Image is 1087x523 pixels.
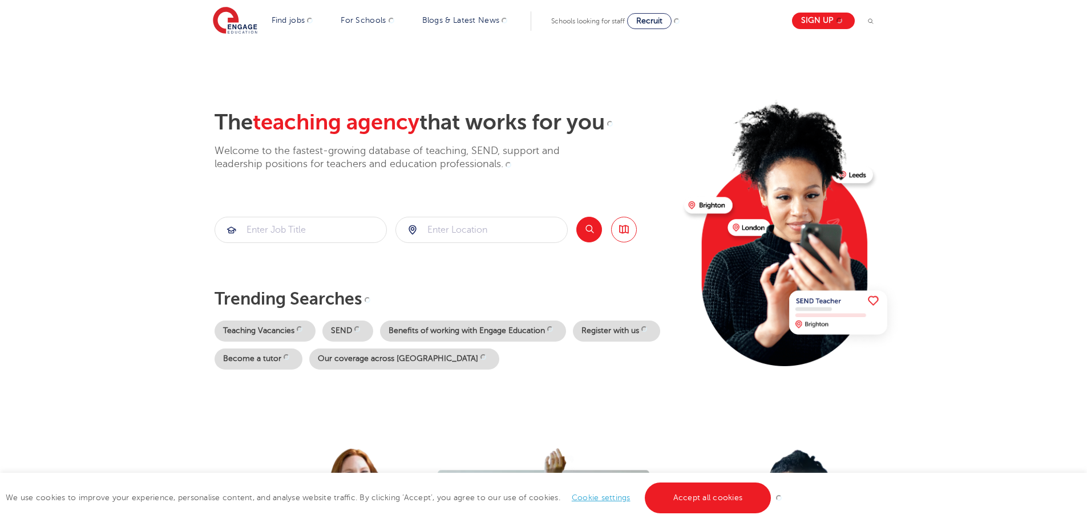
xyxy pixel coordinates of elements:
input: Submit [215,217,386,242]
span: Recruit [636,17,662,25]
a: For Schools [341,16,398,25]
a: Become a tutor [215,348,302,370]
div: Submit [215,217,387,243]
a: Blogs & Latest News [422,16,512,25]
span: We use cookies to improve your experience, personalise content, and analyse website traffic. By c... [6,493,786,502]
a: Benefits of working with Engage Education [380,321,566,342]
input: Submit [396,217,567,242]
a: Recruit [627,13,672,29]
a: Cookie settings [572,493,631,502]
a: Accept all cookies [645,483,771,513]
span: teaching agency [253,110,419,135]
button: Search [576,217,602,242]
a: SEND [322,321,373,342]
a: Teaching Vacancies [215,321,316,342]
a: Sign up [792,13,855,29]
div: Submit [395,217,568,243]
a: Find jobs [272,16,318,25]
p: Trending searches [215,289,675,309]
a: Our coverage across [GEOGRAPHIC_DATA] [309,348,499,370]
img: Engage Education [213,7,257,35]
a: Register with us [573,321,660,342]
h2: The that works for you [215,110,675,136]
span: Schools looking for staff [551,17,625,25]
p: Welcome to the fastest-growing database of teaching, SEND, support and leadership positions for t... [215,144,591,171]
